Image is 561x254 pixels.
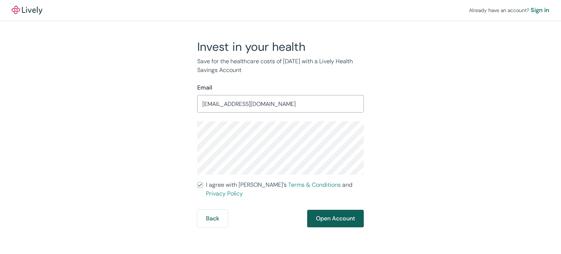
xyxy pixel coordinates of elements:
[12,6,42,15] img: Lively
[288,181,341,189] a: Terms & Conditions
[206,181,364,198] span: I agree with [PERSON_NAME]’s and
[197,210,228,227] button: Back
[12,6,42,15] a: LivelyLively
[307,210,364,227] button: Open Account
[197,57,364,75] p: Save for the healthcare costs of [DATE] with a Lively Health Savings Account
[469,6,549,15] div: Already have an account?
[206,190,243,197] a: Privacy Policy
[531,6,549,15] a: Sign in
[197,83,212,92] label: Email
[197,39,364,54] h2: Invest in your health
